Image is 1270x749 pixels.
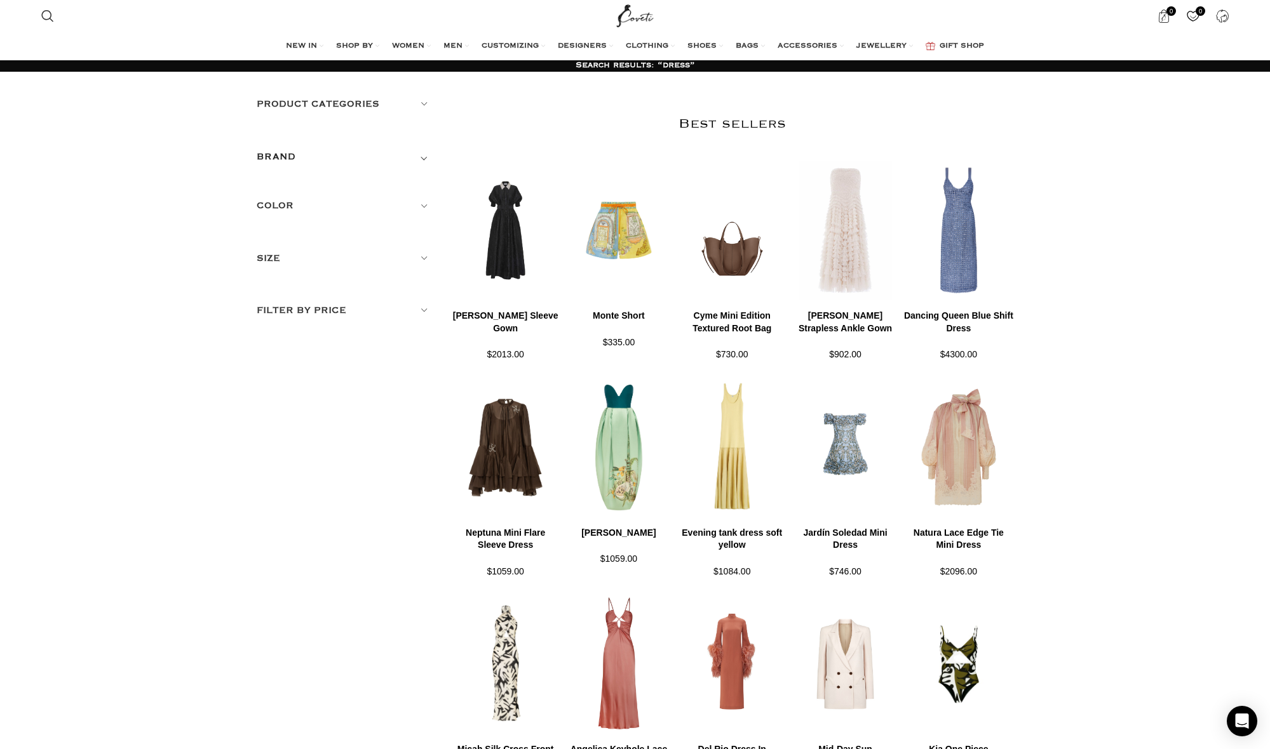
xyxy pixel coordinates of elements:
a: Search [35,3,60,29]
a: [PERSON_NAME] Sleeve Gown $2013.00 [450,310,560,362]
span: JEWELLERY [856,41,907,51]
span: 0 [1166,6,1176,16]
a: JEWELLERY [856,34,913,59]
span: SHOES [687,41,717,51]
h5: Product categories [257,97,432,111]
div: My Wishlist [1180,3,1206,29]
span: $2096.00 [940,566,977,576]
a: Jardín Soledad Mini Dress $746.00 [790,527,900,579]
h4: Natura Lace Edge Tie Mini Dress [903,527,1013,552]
a: SHOES [687,34,723,59]
img: GiftBag [926,42,935,50]
img: Markarian-Dancing-Queen-Blue-Shift-Dress-scaled.jpg [903,154,1013,307]
img: Rebecca-Vallance-Esther-Short-Sleeve-Gown-7-scaled.jpg [450,154,560,307]
span: $4300.00 [940,349,977,359]
img: Alemais-Anita-Gown.jpg [564,371,673,524]
h4: Cyme Mini Edition Textured Root Bag [677,310,787,335]
img: Agua-By-Agua-Bendita-Jardin-Soledad-Mini-Dress-scaled.jpg [790,371,900,524]
a: Evening tank dress soft yellow $1084.00 [677,527,787,579]
a: 0 [1180,3,1206,29]
a: Cyme Mini Edition Textured Root Bag $730.00 [677,310,787,362]
span: $730.00 [716,349,748,359]
span: $746.00 [829,566,861,576]
span: DESIGNERS [558,41,607,51]
h5: BRAND [257,150,296,164]
div: Main navigation [35,34,1235,59]
a: MEN [443,34,469,59]
h5: Filter by price [257,303,432,317]
a: Natura Lace Edge Tie Mini Dress $2096.00 [903,527,1013,579]
span: GIFT SHOP [940,41,984,51]
img: Mara-Hoffman-Kia-One-Piece-834634_nobg.png [903,588,1013,740]
a: NEW IN [286,34,323,59]
h4: [PERSON_NAME] [564,527,673,540]
a: Monte Short $335.00 [564,310,673,349]
a: WOMEN [392,34,431,59]
a: GIFT SHOP [926,34,984,59]
img: Shona-Joy-Micah-Silk-Cross-Front-Halter-Bias-Midi-Dress42780_nobg.png [450,588,560,740]
h1: Search results: “dress” [576,60,695,71]
span: ACCESSORIES [778,41,837,51]
a: DESIGNERS [558,34,613,59]
div: Toggle filter [257,149,432,172]
img: Alemais-Monte-Short-3.jpg [564,154,673,307]
img: Blaze-Milano-Blaze-Milano-Mid-Day-Sun-Glycine52066_nobg.png [790,588,900,740]
a: BAGS [736,34,765,59]
img: Shona-Joy-Angelica-Keyhole-Lace-Front-Midi-Dress-Rouge.jpg [564,588,673,740]
span: 0 [1196,6,1205,16]
img: Polene-73.png [677,154,787,307]
h4: Neptuna Mini Flare Sleeve Dress [450,527,560,552]
span: $335.00 [603,337,635,347]
a: Neptuna Mini Flare Sleeve Dress $1059.00 [450,527,560,579]
a: SHOP BY [336,34,379,59]
h2: Best sellers [450,116,1014,132]
span: BAGS [736,41,759,51]
span: $1059.00 [600,553,637,564]
a: [PERSON_NAME] $1059.00 [564,527,673,566]
a: 0 [1151,3,1177,29]
span: NEW IN [286,41,317,51]
h5: Color [257,199,432,213]
a: Site logo [614,10,656,20]
h4: Monte Short [564,310,673,322]
h4: Jardín Soledad Mini Dress [790,527,900,552]
img: Toteme-Evening-tank-dress-soft-yellow-541928_nobg.png [677,371,787,524]
img: Needle-and-Thread-Hattie-Ruffle-Strapless-Ankle-Gown-3.jpg [790,154,900,307]
span: $1059.00 [487,566,524,576]
h5: Size [257,251,432,265]
a: CLOTHING [626,34,675,59]
a: [PERSON_NAME] Strapless Ankle Gown $902.00 [790,310,900,362]
span: WOMEN [392,41,424,51]
span: SHOP BY [336,41,373,51]
span: $902.00 [829,349,861,359]
img: Taller-Marmo-Del-Rio-Dress-In-Terracotta-scaled77986_nobg.png [677,588,787,740]
h4: [PERSON_NAME] Strapless Ankle Gown [790,310,900,335]
span: $1084.00 [713,566,750,576]
h4: [PERSON_NAME] Sleeve Gown [450,310,560,335]
a: CUSTOMIZING [482,34,545,59]
span: $2013.00 [487,349,524,359]
a: ACCESSORIES [778,34,844,59]
img: Alemais-Neptuna-Mini-Flare-Sleeve-Dress.jpg [450,371,560,524]
span: CUSTOMIZING [482,41,539,51]
a: Dancing Queen Blue Shift Dress $4300.00 [903,310,1013,362]
h4: Dancing Queen Blue Shift Dress [903,310,1013,335]
span: MEN [443,41,463,51]
h4: Evening tank dress soft yellow [677,527,787,552]
span: CLOTHING [626,41,668,51]
img: Zimmermann-Natura-Lace-Edge-Tie-Mini-Dress.jpg [903,371,1013,524]
div: Open Intercom Messenger [1227,706,1257,736]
